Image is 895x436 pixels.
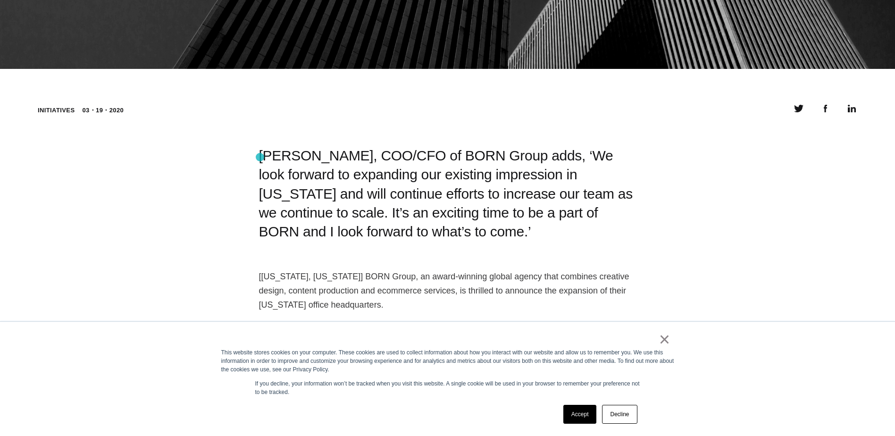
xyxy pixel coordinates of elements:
time: 03・19・2020 [82,106,124,115]
p: [[US_STATE], [US_STATE]] BORN Group, an award-winning global agency that combines creative design... [259,269,636,312]
div: [PERSON_NAME], COO/CFO of BORN Group adds, ‘We look forward to expanding our existing impression ... [259,146,636,241]
a: Accept [563,405,597,424]
a: Initiatives [38,107,75,114]
a: Decline [602,405,637,424]
a: × [659,335,670,344]
div: This website stores cookies on your computer. These cookies are used to collect information about... [221,348,674,374]
p: If you decline, your information won’t be tracked when you visit this website. A single cookie wi... [255,379,640,396]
